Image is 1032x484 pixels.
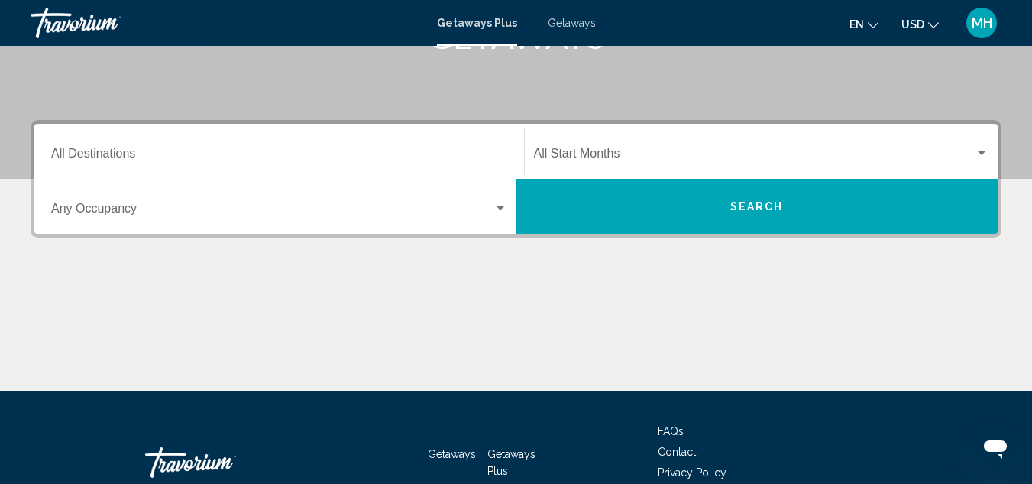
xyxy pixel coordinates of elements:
a: Getaways Plus [437,17,517,29]
a: Travorium [31,8,422,38]
a: Contact [658,446,696,458]
a: Getaways [548,17,596,29]
button: Search [516,179,998,234]
span: MH [972,15,992,31]
a: Privacy Policy [658,466,726,479]
span: USD [901,18,924,31]
div: Search widget [34,124,998,234]
span: en [849,18,864,31]
span: Search [730,201,784,213]
a: Getaways [428,448,476,460]
a: FAQs [658,425,684,437]
a: Getaways Plus [487,448,535,477]
button: Change currency [901,13,939,35]
iframe: Botón para iniciar la ventana de mensajería [971,423,1020,472]
button: User Menu [962,7,1001,39]
button: Change language [849,13,878,35]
